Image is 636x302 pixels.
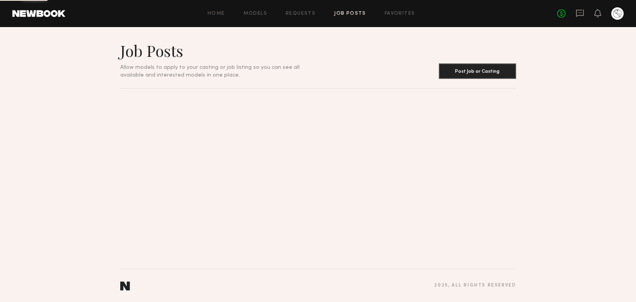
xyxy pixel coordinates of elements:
a: Requests [286,11,315,16]
div: 2025 , all rights reserved [434,283,516,288]
a: Models [244,11,267,16]
a: Favorites [385,11,415,16]
a: G [611,7,624,20]
span: Allow models to apply to your casting or job listing so you can see all available and interested ... [120,65,300,78]
button: Post Job or Casting [439,63,516,79]
a: Job Posts [334,11,366,16]
h1: Job Posts [120,41,318,60]
a: Home [208,11,225,16]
